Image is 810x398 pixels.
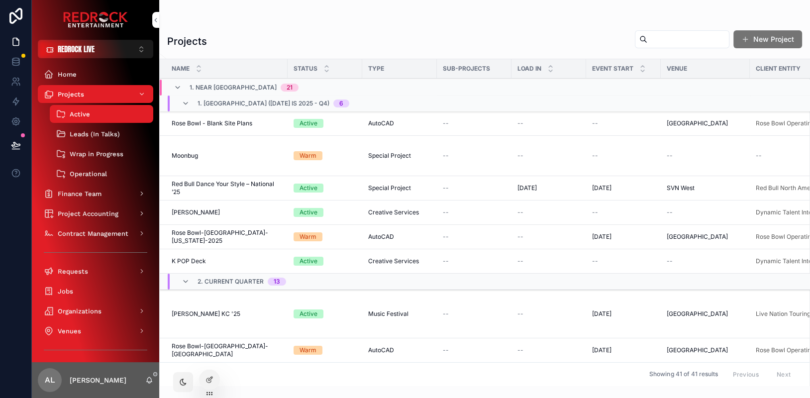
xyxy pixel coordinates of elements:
a: [DATE] [592,233,655,241]
span: -- [667,257,673,265]
span: Sub-Projects [443,65,490,73]
span: -- [443,152,449,160]
a: Active [294,184,356,193]
span: Contract Management [58,229,128,238]
a: -- [443,233,506,241]
span: Finance Team [58,190,101,198]
a: Music Festival [368,310,431,318]
span: [GEOGRAPHIC_DATA] [667,233,728,241]
span: Name [172,65,190,73]
a: [DATE] [517,184,580,192]
span: Type [368,65,384,73]
span: Venue [667,65,687,73]
a: Moonbug [172,152,282,160]
div: Warm [300,151,316,160]
a: Warm [294,346,356,355]
span: -- [517,346,523,354]
span: Home [58,70,77,79]
a: [GEOGRAPHIC_DATA] [667,310,744,318]
span: [GEOGRAPHIC_DATA] [667,346,728,354]
a: Active [294,309,356,318]
a: Rose Bowl-[GEOGRAPHIC_DATA]-[US_STATE]-2025 [172,229,282,245]
a: -- [517,152,580,160]
span: [DATE] [592,310,611,318]
span: -- [443,184,449,192]
span: -- [592,119,598,127]
a: SVN West [667,184,744,192]
a: Jobs [38,282,153,300]
a: Wrap in Progress [50,145,153,163]
a: Active [294,257,356,266]
a: -- [517,208,580,216]
span: -- [517,310,523,318]
a: [DATE] [592,310,655,318]
span: Creative Services [368,208,419,216]
span: Showing 41 of 41 results [649,370,717,378]
span: 1. [GEOGRAPHIC_DATA] ([DATE] is 2025 - Q4) [198,99,329,107]
a: Organizations [38,302,153,320]
div: 6 [339,99,343,107]
span: Active [70,110,90,118]
a: Home [38,65,153,83]
a: -- [443,257,506,265]
a: Red Bull Dance Your Style – National ’25 [172,180,282,196]
a: Finance Team [38,185,153,202]
span: -- [443,208,449,216]
a: [PERSON_NAME] [172,208,282,216]
div: scrollable content [32,58,159,362]
span: Special Project [368,152,411,160]
a: -- [517,233,580,241]
span: -- [592,208,598,216]
div: Active [300,119,317,128]
a: Requests [38,262,153,280]
a: Special Project [368,152,431,160]
a: Projects [38,85,153,103]
span: AutoCAD [368,233,394,241]
a: Project Accounting [38,204,153,222]
span: 2. Current Quarter [198,278,264,286]
a: Contract Management [38,224,153,242]
a: Venues [38,322,153,340]
a: AutoCAD [368,119,431,127]
span: -- [443,257,449,265]
div: Warm [300,232,316,241]
a: AutoCAD [368,346,431,354]
span: Rose Bowl - Blank Site Plans [172,119,252,127]
a: Creative Services [368,208,431,216]
a: Leads (In Talks) [50,125,153,143]
a: -- [592,257,655,265]
span: -- [443,346,449,354]
span: [GEOGRAPHIC_DATA] [667,310,728,318]
a: New Project [733,30,802,48]
span: Event Start [592,65,633,73]
span: -- [667,208,673,216]
span: [GEOGRAPHIC_DATA] [667,119,728,127]
button: Select Button [38,40,153,58]
a: -- [443,208,506,216]
span: -- [592,257,598,265]
span: Special Project [368,184,411,192]
span: -- [667,152,673,160]
span: -- [517,152,523,160]
a: [DATE] [592,346,655,354]
a: Operational [50,165,153,183]
a: Rose Bowl - Blank Site Plans [172,119,282,127]
span: Moonbug [172,152,198,160]
div: Active [300,184,317,193]
a: -- [443,346,506,354]
div: 21 [287,84,293,92]
span: K POP Deck [172,257,206,265]
a: [DATE] [592,184,655,192]
span: Creative Services [368,257,419,265]
span: Leads (In Talks) [70,130,120,138]
div: Active [300,208,317,217]
a: -- [443,152,506,160]
p: [PERSON_NAME] [70,375,126,385]
span: Requests [58,267,88,276]
a: Active [294,119,356,128]
span: [PERSON_NAME] [172,208,220,216]
a: -- [517,119,580,127]
span: Rose Bowl-[GEOGRAPHIC_DATA]-[GEOGRAPHIC_DATA] [172,342,282,358]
